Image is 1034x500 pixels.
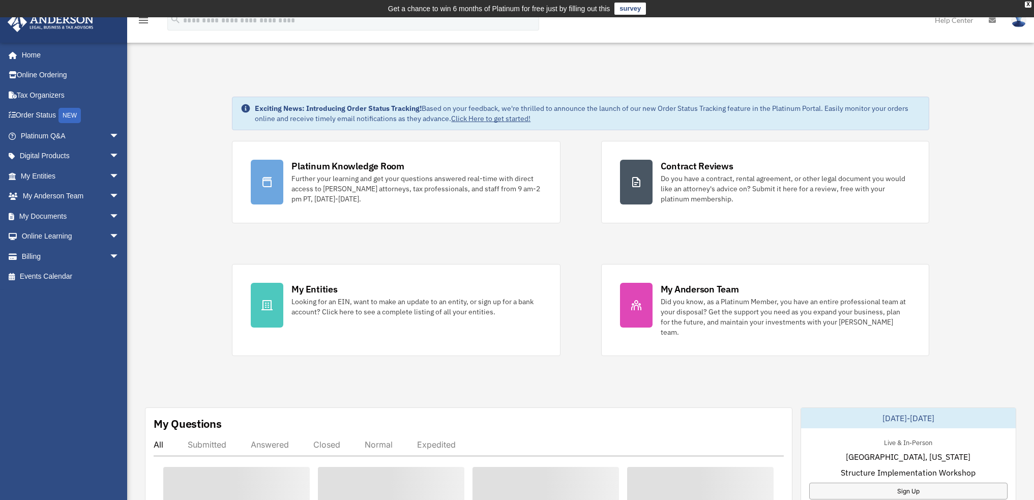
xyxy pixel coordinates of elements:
span: arrow_drop_down [109,226,130,247]
a: Click Here to get started! [451,114,530,123]
div: Do you have a contract, rental agreement, or other legal document you would like an attorney's ad... [661,173,910,204]
span: [GEOGRAPHIC_DATA], [US_STATE] [846,451,970,463]
span: arrow_drop_down [109,126,130,146]
a: My Documentsarrow_drop_down [7,206,135,226]
div: Submitted [188,439,226,450]
a: My Anderson Team Did you know, as a Platinum Member, you have an entire professional team at your... [601,264,929,356]
a: My Entities Looking for an EIN, want to make an update to an entity, or sign up for a bank accoun... [232,264,560,356]
img: User Pic [1011,13,1026,27]
span: arrow_drop_down [109,146,130,167]
i: search [170,14,181,25]
div: Based on your feedback, we're thrilled to announce the launch of our new Order Status Tracking fe... [255,103,920,124]
a: Online Learningarrow_drop_down [7,226,135,247]
span: arrow_drop_down [109,246,130,267]
div: Closed [313,439,340,450]
a: Platinum Q&Aarrow_drop_down [7,126,135,146]
a: Events Calendar [7,267,135,287]
a: menu [137,18,150,26]
a: Contract Reviews Do you have a contract, rental agreement, or other legal document you would like... [601,141,929,223]
div: Expedited [417,439,456,450]
div: [DATE]-[DATE] [801,408,1016,428]
div: Live & In-Person [876,436,940,447]
div: close [1025,2,1031,8]
div: Normal [365,439,393,450]
div: All [154,439,163,450]
div: My Questions [154,416,222,431]
div: Platinum Knowledge Room [291,160,404,172]
div: Further your learning and get your questions answered real-time with direct access to [PERSON_NAM... [291,173,541,204]
a: My Entitiesarrow_drop_down [7,166,135,186]
span: arrow_drop_down [109,186,130,207]
a: Home [7,45,130,65]
img: Anderson Advisors Platinum Portal [5,12,97,32]
a: Order StatusNEW [7,105,135,126]
div: Looking for an EIN, want to make an update to an entity, or sign up for a bank account? Click her... [291,297,541,317]
div: NEW [58,108,81,123]
a: Tax Organizers [7,85,135,105]
a: Digital Productsarrow_drop_down [7,146,135,166]
div: Did you know, as a Platinum Member, you have an entire professional team at your disposal? Get th... [661,297,910,337]
a: Online Ordering [7,65,135,85]
i: menu [137,14,150,26]
a: My Anderson Teamarrow_drop_down [7,186,135,207]
strong: Exciting News: Introducing Order Status Tracking! [255,104,422,113]
a: Platinum Knowledge Room Further your learning and get your questions answered real-time with dire... [232,141,560,223]
div: Get a chance to win 6 months of Platinum for free just by filling out this [388,3,610,15]
span: arrow_drop_down [109,206,130,227]
div: Answered [251,439,289,450]
div: Contract Reviews [661,160,733,172]
a: Sign Up [809,483,1008,499]
span: Structure Implementation Workshop [841,466,976,479]
a: Billingarrow_drop_down [7,246,135,267]
div: My Entities [291,283,337,296]
a: survey [614,3,646,15]
div: My Anderson Team [661,283,739,296]
span: arrow_drop_down [109,166,130,187]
